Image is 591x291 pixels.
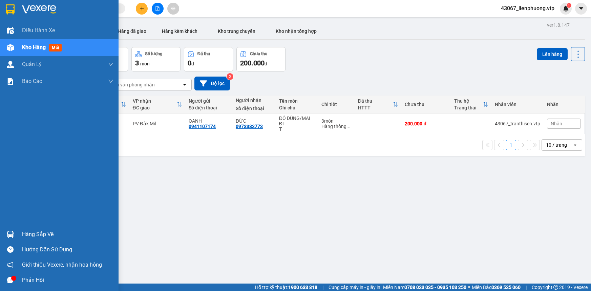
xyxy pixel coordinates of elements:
svg: open [572,142,578,148]
div: OANH [189,118,229,124]
th: Toggle SortBy [129,96,186,113]
img: warehouse-icon [7,27,14,34]
div: 0941107174 [189,124,216,129]
button: 1 [506,140,516,150]
span: 43067_lienphuong.vtp [495,4,560,13]
th: Toggle SortBy [451,96,491,113]
div: Nhãn [547,102,581,107]
span: Nhãn [551,121,562,126]
div: Số điện thoại [189,105,229,110]
div: Chọn văn phòng nhận [108,81,155,88]
div: Hàng thông thường [321,124,351,129]
button: file-add [152,3,164,15]
div: HTTT [358,105,393,110]
span: Miền Nam [383,284,466,291]
div: Chưa thu [250,51,267,56]
div: 200.000 đ [405,121,447,126]
div: Ghi chú [279,105,315,110]
img: solution-icon [7,78,14,85]
img: icon-new-feature [563,5,569,12]
span: | [322,284,323,291]
div: Số lượng [145,51,162,56]
button: Số lượng3món [131,47,181,71]
span: 0 [188,59,191,67]
th: Toggle SortBy [355,96,402,113]
button: Bộ lọc [194,77,230,90]
span: plus [140,6,144,11]
div: Thu hộ [454,98,483,104]
div: Hàng sắp về [22,229,113,240]
span: aim [171,6,175,11]
div: PV Đắk Mil [133,121,182,126]
div: 43067_tranthisen.vtp [495,121,540,126]
img: warehouse-icon [7,44,14,51]
span: | [526,284,527,291]
span: message [7,277,14,283]
button: Đã thu0đ [184,47,233,71]
div: Tên món [279,98,315,104]
div: T [279,126,315,132]
div: Người nhận [236,98,272,103]
span: ... [346,124,351,129]
div: ver 1.8.147 [547,21,570,29]
span: Miền Bắc [472,284,521,291]
div: Đã thu [197,51,210,56]
sup: 1 [567,3,571,8]
span: caret-down [578,5,584,12]
div: Hướng dẫn sử dụng [22,245,113,255]
span: question-circle [7,246,14,253]
span: món [140,61,150,66]
span: Điều hành xe [22,26,55,35]
span: Cung cấp máy in - giấy in: [329,284,381,291]
sup: 2 [227,73,233,80]
span: Quản Lý [22,60,42,68]
button: plus [136,3,148,15]
div: Số điện thoại [236,106,272,111]
span: đ [265,61,267,66]
img: warehouse-icon [7,61,14,68]
span: notification [7,262,14,268]
span: down [108,62,113,67]
span: 3 [135,59,139,67]
div: Chưa thu [405,102,447,107]
div: 3 món [321,118,351,124]
span: Kho hàng [22,44,46,50]
button: Chưa thu200.000đ [236,47,286,71]
span: đ [191,61,194,66]
button: aim [167,3,179,15]
div: Phản hồi [22,275,113,285]
span: Kho trung chuyển [218,28,255,34]
span: Báo cáo [22,77,42,85]
strong: 1900 633 818 [288,285,317,290]
strong: 0369 525 060 [491,285,521,290]
div: Chi tiết [321,102,351,107]
div: ĐỨC [236,118,272,124]
span: Kho nhận tổng hợp [276,28,317,34]
span: 1 [568,3,570,8]
span: down [108,79,113,84]
div: 10 / trang [546,142,567,148]
span: mới [49,44,62,51]
span: copyright [553,285,558,290]
div: ĐỒ DÙNG/MAI ĐI [279,116,315,126]
div: Nhân viên [495,102,540,107]
div: Trạng thái [454,105,483,110]
span: Giới thiệu Vexere, nhận hoa hồng [22,261,102,269]
button: Hàng đã giao [112,23,152,39]
span: Hỗ trợ kỹ thuật: [255,284,317,291]
span: file-add [155,6,160,11]
button: caret-down [575,3,587,15]
div: ĐC giao [133,105,177,110]
img: logo-vxr [6,4,15,15]
strong: 0708 023 035 - 0935 103 250 [404,285,466,290]
div: Người gửi [189,98,229,104]
div: 0973383773 [236,124,263,129]
img: warehouse-icon [7,231,14,238]
span: ⚪️ [468,286,470,289]
span: 200.000 [240,59,265,67]
button: Lên hàng [537,48,568,60]
span: Hàng kèm khách [162,28,197,34]
svg: open [182,82,187,87]
div: Đã thu [358,98,393,104]
div: VP nhận [133,98,177,104]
